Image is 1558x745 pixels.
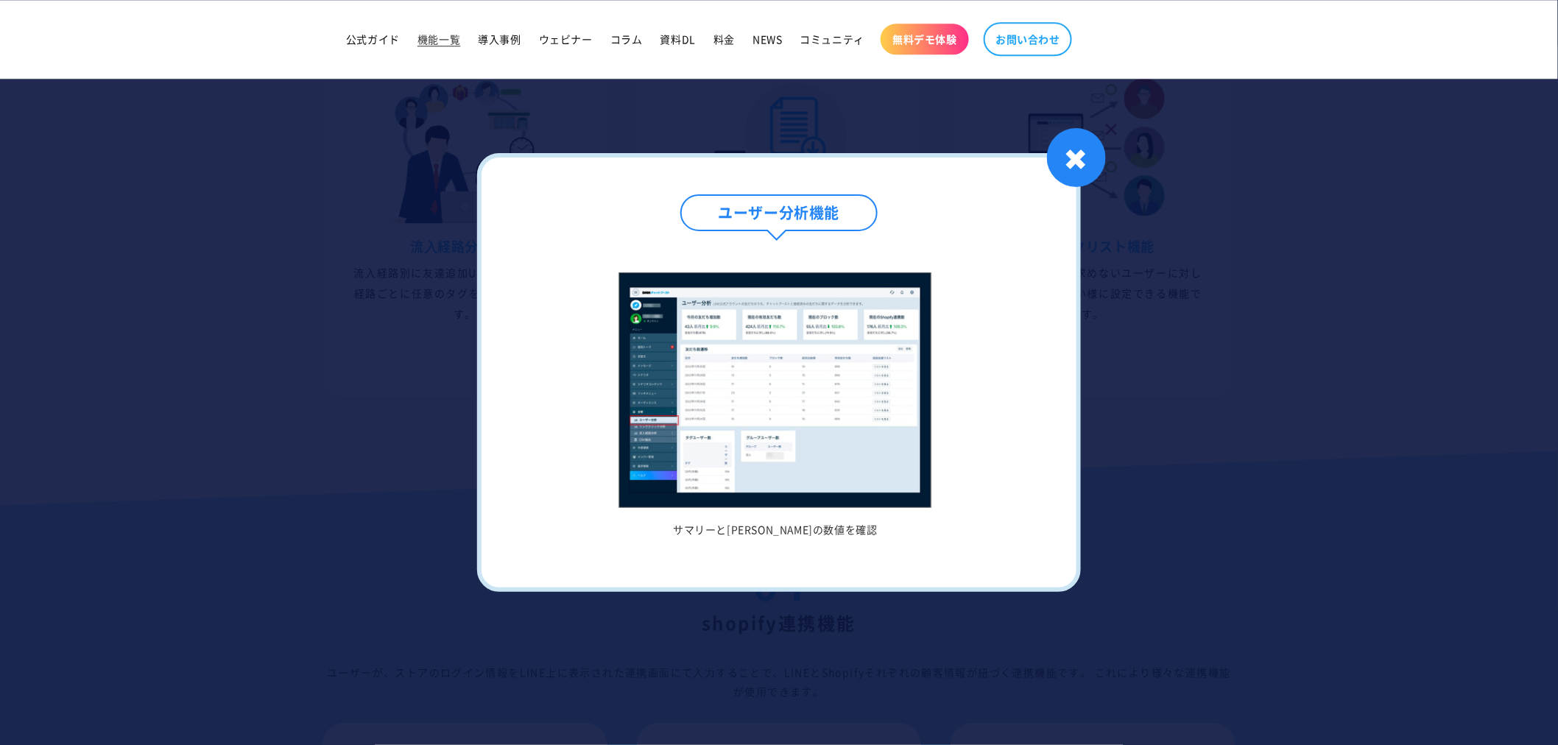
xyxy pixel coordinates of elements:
[892,32,957,46] span: 無料デモ体験
[610,32,643,46] span: コラム
[652,24,705,54] a: 資料DL
[752,32,782,46] span: NEWS
[337,24,409,54] a: 公式ガイド
[881,24,969,54] a: 無料デモ体験
[560,272,990,508] img: bunseki-3-1_2x_6390cb08-ef37-4679-b157-546a3b95b91e_600x.jpg
[792,24,874,54] a: コミュニティ
[539,32,593,46] span: ウェビナー
[800,32,865,46] span: コミュニティ
[660,32,696,46] span: 資料DL
[417,32,460,46] span: 機能一覧
[469,24,529,54] a: 導入事例
[533,523,1018,536] h5: サマリーと[PERSON_NAME]の数値を確認
[984,22,1072,56] a: お問い合わせ
[680,194,878,231] h4: ユーザー分析機能
[705,24,744,54] a: 料金
[744,24,791,54] a: NEWS
[995,32,1060,46] span: お問い合わせ
[602,24,652,54] a: コラム
[1047,128,1106,187] div: ✖
[713,32,735,46] span: 料金
[478,32,521,46] span: 導入事例
[409,24,469,54] a: 機能一覧
[346,32,400,46] span: 公式ガイド
[530,24,602,54] a: ウェビナー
